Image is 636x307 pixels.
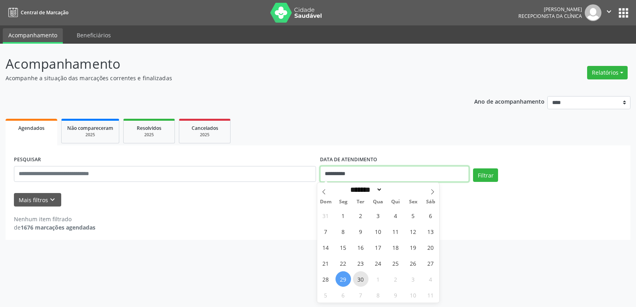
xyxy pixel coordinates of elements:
div: 2025 [67,132,113,138]
img: img [585,4,601,21]
div: de [14,223,95,232]
span: Setembro 28, 2025 [318,271,334,287]
span: Setembro 19, 2025 [405,239,421,255]
span: Setembro 8, 2025 [335,224,351,239]
span: Dom [317,199,335,205]
button:  [601,4,617,21]
button: Mais filtroskeyboard_arrow_down [14,193,61,207]
span: Outubro 7, 2025 [353,287,368,303]
span: Setembro 23, 2025 [353,255,368,271]
i:  [605,7,613,16]
span: Qua [369,199,387,205]
span: Setembro 6, 2025 [423,208,438,223]
span: Outubro 9, 2025 [388,287,403,303]
input: Year [382,185,409,194]
span: Sáb [422,199,439,205]
span: Outubro 5, 2025 [318,287,334,303]
span: Ter [352,199,369,205]
span: Seg [334,199,352,205]
span: Sex [404,199,422,205]
select: Month [348,185,383,194]
span: Outubro 3, 2025 [405,271,421,287]
span: Setembro 11, 2025 [388,224,403,239]
p: Ano de acompanhamento [474,96,545,106]
span: Central de Marcação [21,9,68,16]
span: Agendados [18,125,45,131]
p: Acompanhe a situação das marcações correntes e finalizadas [6,74,443,82]
span: Setembro 2, 2025 [353,208,368,223]
span: Setembro 3, 2025 [370,208,386,223]
span: Outubro 2, 2025 [388,271,403,287]
span: Setembro 15, 2025 [335,239,351,255]
span: Setembro 4, 2025 [388,208,403,223]
span: Outubro 1, 2025 [370,271,386,287]
span: Setembro 21, 2025 [318,255,334,271]
button: Relatórios [587,66,628,79]
span: Setembro 25, 2025 [388,255,403,271]
span: Outubro 11, 2025 [423,287,438,303]
span: Setembro 1, 2025 [335,208,351,223]
a: Beneficiários [71,28,116,42]
span: Setembro 30, 2025 [353,271,368,287]
span: Outubro 4, 2025 [423,271,438,287]
span: Setembro 9, 2025 [353,224,368,239]
span: Outubro 10, 2025 [405,287,421,303]
button: apps [617,6,630,20]
span: Agosto 31, 2025 [318,208,334,223]
button: Filtrar [473,168,498,182]
p: Acompanhamento [6,54,443,74]
i: keyboard_arrow_down [48,195,57,204]
a: Central de Marcação [6,6,68,19]
span: Setembro 5, 2025 [405,208,421,223]
strong: 1676 marcações agendadas [21,224,95,231]
a: Acompanhamento [3,28,63,44]
span: Setembro 27, 2025 [423,255,438,271]
span: Setembro 12, 2025 [405,224,421,239]
span: Qui [387,199,404,205]
span: Recepcionista da clínica [518,13,582,19]
span: Outubro 8, 2025 [370,287,386,303]
span: Setembro 20, 2025 [423,239,438,255]
span: Setembro 17, 2025 [370,239,386,255]
span: Setembro 26, 2025 [405,255,421,271]
span: Não compareceram [67,125,113,131]
label: PESQUISAR [14,154,41,166]
span: Setembro 22, 2025 [335,255,351,271]
div: 2025 [185,132,225,138]
div: Nenhum item filtrado [14,215,95,223]
span: Outubro 6, 2025 [335,287,351,303]
div: 2025 [129,132,169,138]
span: Setembro 16, 2025 [353,239,368,255]
span: Setembro 13, 2025 [423,224,438,239]
span: Resolvidos [137,125,161,131]
span: Setembro 14, 2025 [318,239,334,255]
span: Setembro 29, 2025 [335,271,351,287]
span: Setembro 10, 2025 [370,224,386,239]
span: Cancelados [192,125,218,131]
label: DATA DE ATENDIMENTO [320,154,377,166]
div: [PERSON_NAME] [518,6,582,13]
span: Setembro 7, 2025 [318,224,334,239]
span: Setembro 18, 2025 [388,239,403,255]
span: Setembro 24, 2025 [370,255,386,271]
